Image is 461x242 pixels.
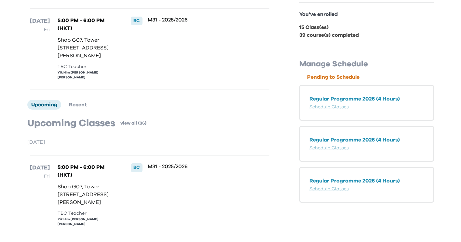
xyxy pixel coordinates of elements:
p: Fri [30,26,50,34]
div: Yik Him [PERSON_NAME] [PERSON_NAME] [58,217,117,227]
p: You've enrolled [299,10,434,18]
p: [DATE] [27,138,272,146]
p: Regular Programme 2025 (4 Hours) [309,136,424,144]
div: BC [131,17,142,25]
p: [DATE] [30,163,50,172]
span: Recent [69,102,87,107]
p: [DATE] [30,17,50,26]
p: Manage Schedule [299,59,434,69]
div: TBC Teacher [58,210,117,217]
a: view all (36) [120,120,146,127]
p: M31 - 2025/2026 [148,17,248,23]
span: Upcoming [31,102,57,107]
b: 39 course(s) completed [299,33,359,38]
div: Yik Him [PERSON_NAME] [PERSON_NAME] [58,70,117,80]
p: Regular Programme 2025 (4 Hours) [309,177,424,185]
b: 15 Class(es) [299,25,329,30]
p: Pending to Schedule [307,73,434,81]
p: Fri [30,172,50,180]
a: Schedule Classes [309,105,349,109]
a: Schedule Classes [309,146,349,150]
p: M31 - 2025/2026 [148,163,248,170]
p: Shop G07, Tower [STREET_ADDRESS][PERSON_NAME] [58,183,117,206]
div: TBC Teacher [58,63,117,70]
p: Regular Programme 2025 (4 Hours) [309,95,424,103]
p: Shop G07, Tower [STREET_ADDRESS][PERSON_NAME] [58,36,117,60]
a: Schedule Classes [309,187,349,191]
p: Upcoming Classes [27,117,115,129]
p: 5:00 PM - 6:00 PM (HKT) [58,17,117,32]
div: BC [131,163,142,172]
p: 5:00 PM - 6:00 PM (HKT) [58,163,117,179]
